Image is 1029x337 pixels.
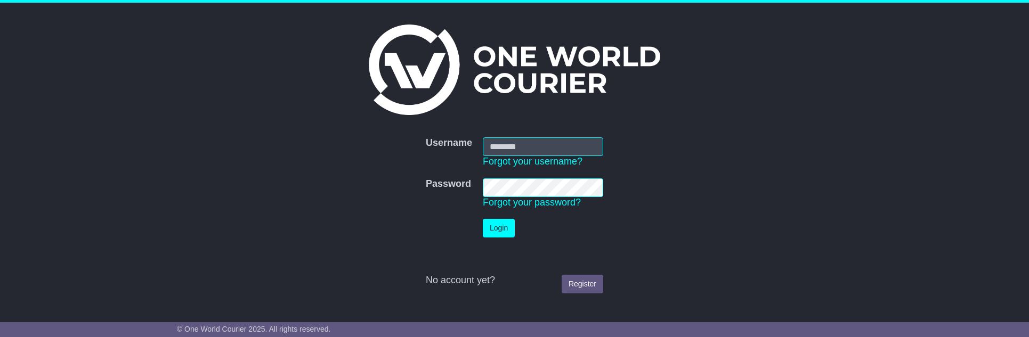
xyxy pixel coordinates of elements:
[426,137,472,149] label: Username
[483,156,582,167] a: Forgot your username?
[177,325,331,333] span: © One World Courier 2025. All rights reserved.
[426,275,603,286] div: No account yet?
[483,219,515,237] button: Login
[562,275,603,293] a: Register
[483,197,581,208] a: Forgot your password?
[426,178,471,190] label: Password
[369,24,660,115] img: One World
